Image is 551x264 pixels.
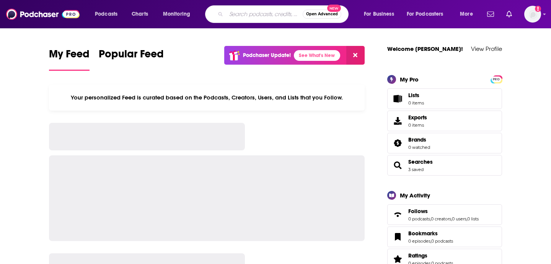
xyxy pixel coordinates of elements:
p: Podchaser Update! [243,52,291,59]
span: Brands [387,133,502,153]
img: User Profile [524,6,541,23]
a: Searches [408,158,433,165]
input: Search podcasts, credits, & more... [226,8,303,20]
div: My Activity [400,192,430,199]
a: 0 users [452,216,466,222]
a: 0 watched [408,145,430,150]
a: 0 podcasts [408,216,430,222]
a: Welcome [PERSON_NAME]! [387,45,463,52]
button: open menu [455,8,483,20]
a: 0 podcasts [431,238,453,244]
span: Bookmarks [387,227,502,247]
a: Brands [390,138,405,148]
a: Ratings [408,252,453,259]
a: Show notifications dropdown [484,8,497,21]
a: Charts [127,8,153,20]
a: PRO [492,76,501,81]
span: Exports [408,114,427,121]
a: Exports [387,111,502,131]
span: Exports [390,116,405,126]
span: Bookmarks [408,230,438,237]
a: View Profile [471,45,502,52]
div: My Pro [400,76,419,83]
a: 0 lists [467,216,479,222]
a: 3 saved [408,167,424,172]
a: Lists [387,88,502,109]
span: Follows [387,204,502,225]
span: For Podcasters [407,9,443,20]
span: Logged in as sashagoldin [524,6,541,23]
span: 0 items [408,100,424,106]
div: Search podcasts, credits, & more... [212,5,356,23]
span: 0 items [408,122,427,128]
img: Podchaser - Follow, Share and Rate Podcasts [6,7,80,21]
a: Follows [390,209,405,220]
button: Open AdvancedNew [303,10,341,19]
span: Lists [390,93,405,104]
button: open menu [359,8,404,20]
span: New [327,5,341,12]
a: See What's New [294,50,340,61]
span: For Business [364,9,394,20]
span: Charts [132,9,148,20]
button: open menu [158,8,200,20]
a: Show notifications dropdown [503,8,515,21]
button: open menu [402,8,455,20]
span: My Feed [49,47,90,65]
span: , [430,216,431,222]
a: Searches [390,160,405,171]
span: Lists [408,92,424,99]
span: , [451,216,452,222]
span: More [460,9,473,20]
span: , [466,216,467,222]
a: 0 episodes [408,238,430,244]
span: Podcasts [95,9,117,20]
div: Your personalized Feed is curated based on the Podcasts, Creators, Users, and Lists that you Follow. [49,85,365,111]
button: Show profile menu [524,6,541,23]
a: Brands [408,136,430,143]
span: Ratings [408,252,427,259]
a: Popular Feed [99,47,164,71]
button: open menu [90,8,127,20]
span: Brands [408,136,426,143]
svg: Add a profile image [535,6,541,12]
a: Bookmarks [408,230,453,237]
span: Lists [408,92,419,99]
span: Searches [387,155,502,176]
a: My Feed [49,47,90,71]
span: Monitoring [163,9,190,20]
a: 0 creators [431,216,451,222]
span: PRO [492,77,501,82]
span: Open Advanced [306,12,338,16]
span: Follows [408,208,428,215]
a: Bookmarks [390,231,405,242]
a: Follows [408,208,479,215]
span: Popular Feed [99,47,164,65]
